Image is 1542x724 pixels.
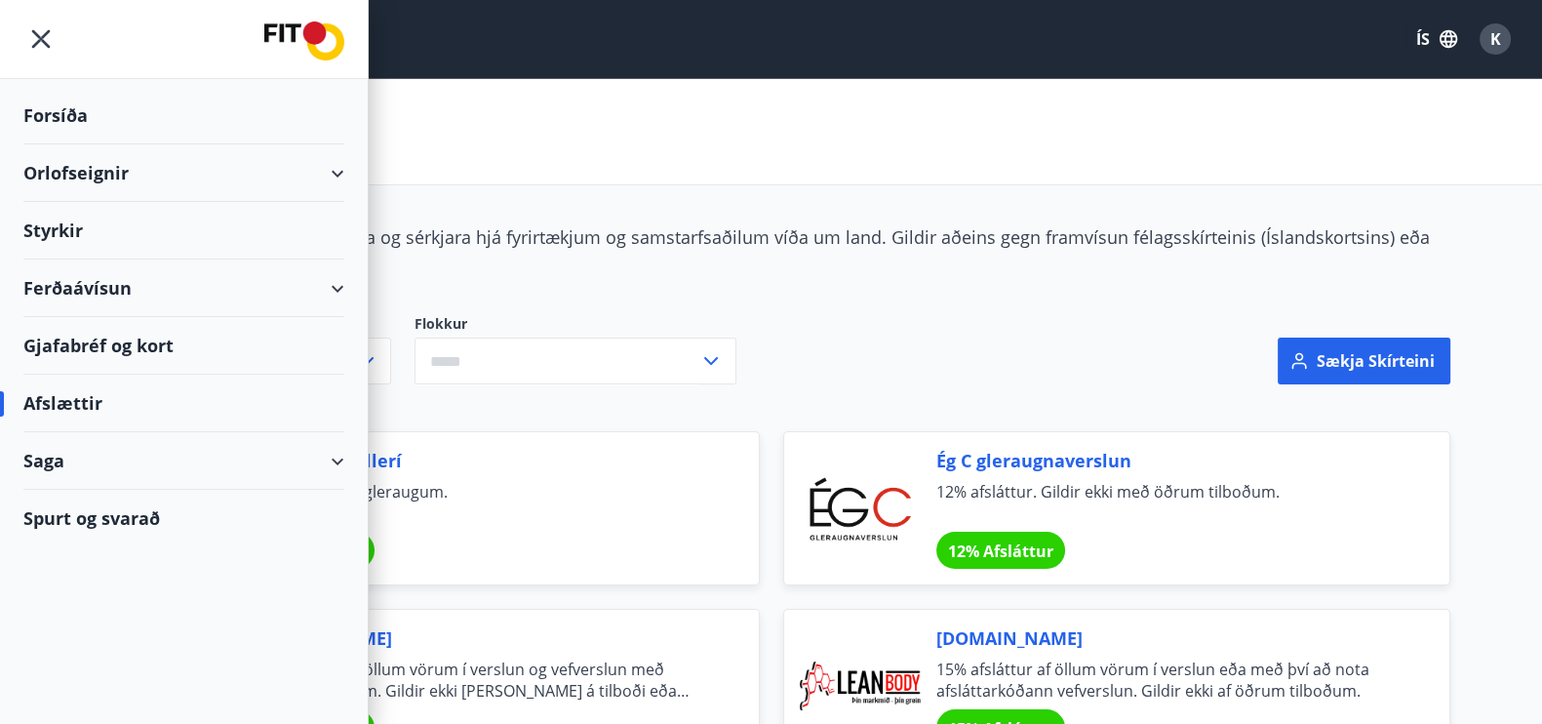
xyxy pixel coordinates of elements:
[415,314,736,334] label: Flokkur
[246,448,712,473] span: Gleraugna Gallerí
[936,659,1403,702] span: 15% afsláttur af öllum vörum í verslun eða með því að nota afsláttarkóðann vefverslun. Gildir ekk...
[246,481,712,524] span: 10% afsláttur af gleraugum.
[23,432,344,490] div: Saga
[1278,338,1450,384] button: Sækja skírteini
[948,541,1053,562] span: 12% Afsláttur
[23,21,59,57] button: menu
[1472,16,1519,62] button: K
[246,625,712,651] span: [DOMAIN_NAME]
[23,202,344,260] div: Styrkir
[23,375,344,432] div: Afslættir
[936,448,1403,473] span: Ég C gleraugnaverslun
[93,225,1430,274] span: Félagsmenn njóta veglegra tilboða og sérkjara hjá fyrirtækjum og samstarfsaðilum víða um land. Gi...
[23,317,344,375] div: Gjafabréf og kort
[264,21,344,60] img: union_logo
[23,490,344,546] div: Spurt og svarað
[1490,28,1501,50] span: K
[23,87,344,144] div: Forsíða
[23,260,344,317] div: Ferðaávísun
[23,144,344,202] div: Orlofseignir
[936,625,1403,651] span: [DOMAIN_NAME]
[1405,21,1468,57] button: ÍS
[936,481,1403,524] span: 12% afsláttur. Gildir ekki með öðrum tilboðum.
[246,659,712,702] span: 15% afsláttur af öllum vörum í verslun og vefverslun með afsláttarkóðanum. Gildir ekki [PERSON_NA...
